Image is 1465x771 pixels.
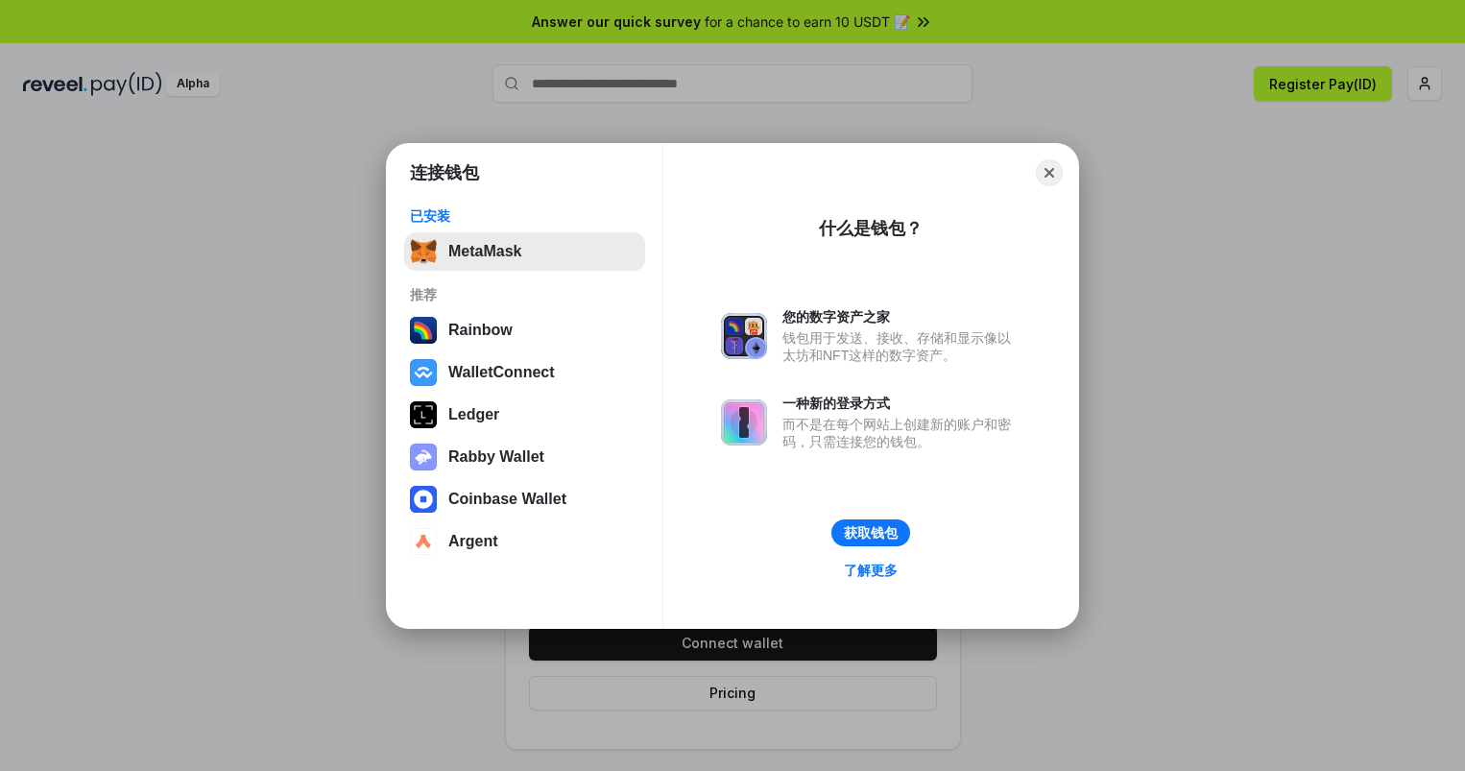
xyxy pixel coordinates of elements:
button: MetaMask [404,232,645,271]
a: 了解更多 [832,558,909,583]
button: Rainbow [404,311,645,349]
button: Coinbase Wallet [404,480,645,518]
img: svg+xml,%3Csvg%20fill%3D%22none%22%20height%3D%2233%22%20viewBox%3D%220%200%2035%2033%22%20width%... [410,238,437,265]
img: svg+xml,%3Csvg%20xmlns%3D%22http%3A%2F%2Fwww.w3.org%2F2000%2Fsvg%22%20fill%3D%22none%22%20viewBox... [721,313,767,359]
div: 一种新的登录方式 [782,395,1021,412]
img: svg+xml,%3Csvg%20width%3D%22120%22%20height%3D%22120%22%20viewBox%3D%220%200%20120%20120%22%20fil... [410,317,437,344]
div: Argent [448,533,498,550]
img: svg+xml,%3Csvg%20width%3D%2228%22%20height%3D%2228%22%20viewBox%3D%220%200%2028%2028%22%20fill%3D... [410,486,437,513]
button: 获取钱包 [831,519,910,546]
div: WalletConnect [448,364,555,381]
button: Ledger [404,396,645,434]
div: 了解更多 [844,562,898,579]
button: Close [1036,159,1063,186]
div: Rainbow [448,322,513,339]
img: svg+xml,%3Csvg%20width%3D%2228%22%20height%3D%2228%22%20viewBox%3D%220%200%2028%2028%22%20fill%3D... [410,359,437,386]
button: Rabby Wallet [404,438,645,476]
button: Argent [404,522,645,561]
div: Ledger [448,406,499,423]
div: 获取钱包 [844,524,898,542]
h1: 连接钱包 [410,161,479,184]
div: 什么是钱包？ [819,217,923,240]
div: 已安装 [410,207,639,225]
img: svg+xml,%3Csvg%20xmlns%3D%22http%3A%2F%2Fwww.w3.org%2F2000%2Fsvg%22%20fill%3D%22none%22%20viewBox... [410,444,437,470]
img: svg+xml,%3Csvg%20xmlns%3D%22http%3A%2F%2Fwww.w3.org%2F2000%2Fsvg%22%20width%3D%2228%22%20height%3... [410,401,437,428]
div: 您的数字资产之家 [782,308,1021,325]
div: 钱包用于发送、接收、存储和显示像以太坊和NFT这样的数字资产。 [782,329,1021,364]
img: svg+xml,%3Csvg%20xmlns%3D%22http%3A%2F%2Fwww.w3.org%2F2000%2Fsvg%22%20fill%3D%22none%22%20viewBox... [721,399,767,446]
div: 而不是在每个网站上创建新的账户和密码，只需连接您的钱包。 [782,416,1021,450]
button: WalletConnect [404,353,645,392]
div: 推荐 [410,286,639,303]
div: MetaMask [448,243,521,260]
div: Coinbase Wallet [448,491,566,508]
img: svg+xml,%3Csvg%20width%3D%2228%22%20height%3D%2228%22%20viewBox%3D%220%200%2028%2028%22%20fill%3D... [410,528,437,555]
div: Rabby Wallet [448,448,544,466]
